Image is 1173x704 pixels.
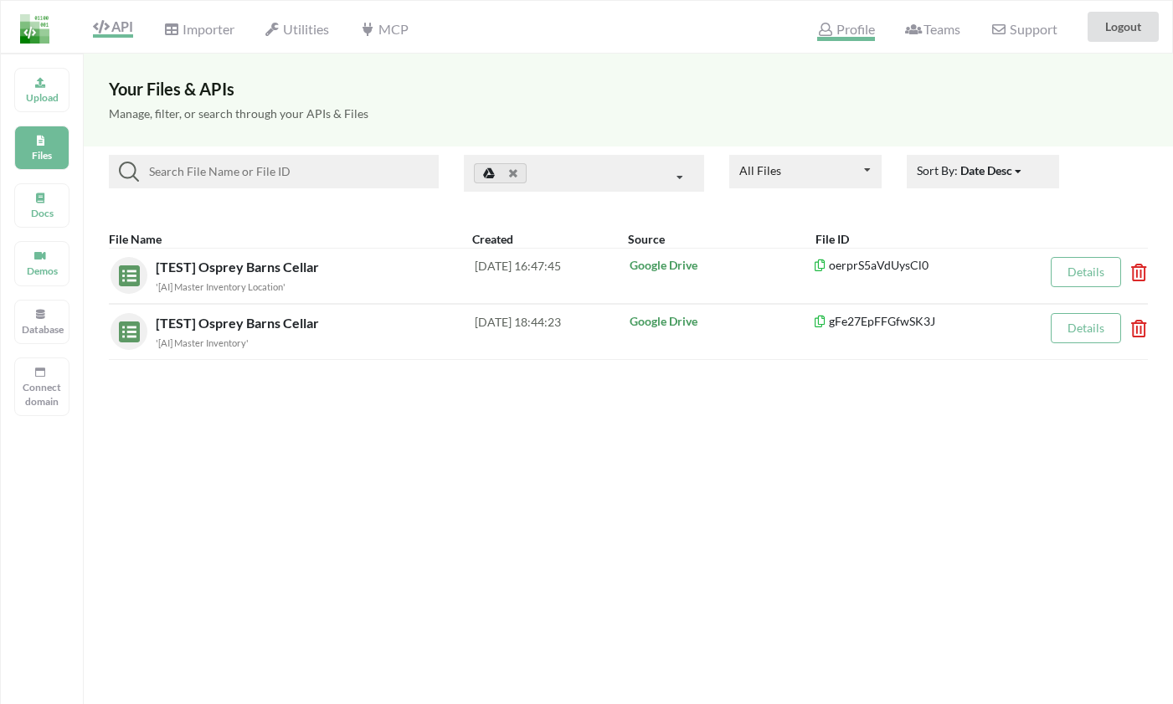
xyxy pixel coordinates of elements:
[812,313,1037,330] p: gFe27EpFFGfwSK3J
[156,281,286,292] small: '[AI] Master Inventory Location'
[119,162,139,182] img: searchIcon.svg
[1051,257,1121,287] button: Details
[817,21,874,41] span: Profile
[93,18,133,34] span: API
[359,21,408,37] span: MCP
[630,257,812,274] p: Google Drive
[156,315,322,331] span: [TEST] Osprey Barns Cellar
[628,232,665,246] b: Source
[22,322,62,337] p: Database
[109,232,162,246] b: File Name
[111,257,140,286] img: sheets.7a1b7961.svg
[1051,313,1121,343] button: Details
[812,257,1037,274] p: oerprS5aVdUysCl0
[990,23,1057,36] span: Support
[163,21,234,37] span: Importer
[1068,321,1104,335] a: Details
[20,14,49,44] img: LogoIcon.png
[905,21,960,37] span: Teams
[472,232,513,246] b: Created
[22,90,62,105] p: Upload
[139,162,432,182] input: Search File Name or File ID
[265,21,329,37] span: Utilities
[815,232,849,246] b: File ID
[22,148,62,162] p: Files
[22,380,62,409] p: Connect domain
[630,313,812,330] p: Google Drive
[156,259,322,275] span: [TEST] Osprey Barns Cellar
[1088,12,1159,42] button: Logout
[22,264,62,278] p: Demos
[111,313,140,342] img: sheets.7a1b7961.svg
[917,163,1023,177] span: Sort By:
[475,313,628,350] div: [DATE] 18:44:23
[109,79,1148,99] h3: Your Files & APIs
[960,162,1012,179] div: Date Desc
[109,107,1148,121] h5: Manage, filter, or search through your APIs & Files
[156,337,249,348] small: '[AI] Master Inventory'
[475,257,628,294] div: [DATE] 16:47:45
[739,165,781,177] div: All Files
[22,206,62,220] p: Docs
[1068,265,1104,279] a: Details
